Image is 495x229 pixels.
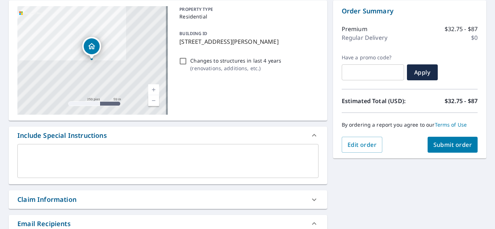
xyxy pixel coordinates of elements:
[445,25,478,33] p: $32.75 - $87
[9,127,327,144] div: Include Special Instructions
[17,219,71,229] div: Email Recipients
[190,64,281,72] p: ( renovations, additions, etc. )
[17,195,76,204] div: Claim Information
[179,37,315,46] p: [STREET_ADDRESS][PERSON_NAME]
[407,64,438,80] button: Apply
[342,25,367,33] p: Premium
[190,57,281,64] p: Changes to structures in last 4 years
[342,6,478,16] p: Order Summary
[179,30,207,37] p: BUILDING ID
[342,97,410,105] p: Estimated Total (USD):
[179,13,315,20] p: Residential
[471,33,478,42] p: $0
[435,121,467,128] a: Terms of Use
[342,54,404,61] label: Have a promo code?
[413,68,432,76] span: Apply
[17,131,107,140] div: Include Special Instructions
[179,6,315,13] p: PROPERTY TYPE
[342,137,383,153] button: Edit order
[82,37,101,59] div: Dropped pin, building 1, Residential property, 122 Nuttall Rd Riverside, IL 60546
[342,122,478,128] p: By ordering a report you agree to our
[348,141,377,149] span: Edit order
[428,137,478,153] button: Submit order
[148,95,159,106] a: Nivel actual 17, alejar
[342,33,387,42] p: Regular Delivery
[9,190,327,209] div: Claim Information
[148,84,159,95] a: Nivel actual 17, ampliar
[433,141,472,149] span: Submit order
[445,97,478,105] p: $32.75 - $87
